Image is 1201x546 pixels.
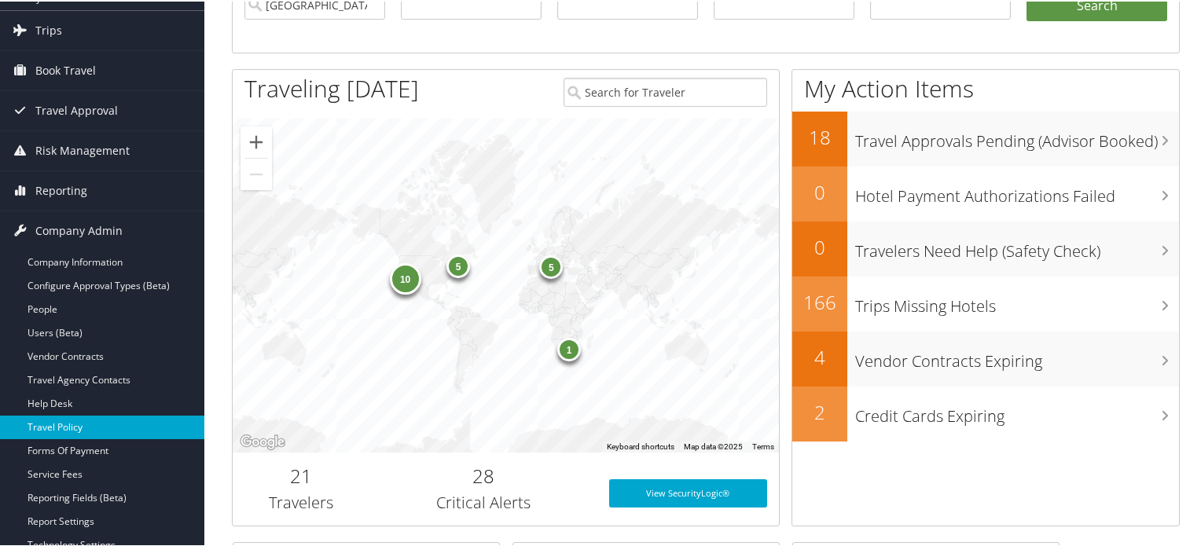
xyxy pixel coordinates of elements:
a: View SecurityLogic® [609,478,768,506]
h2: 0 [792,233,847,259]
a: 18Travel Approvals Pending (Advisor Booked) [792,110,1179,165]
img: Google [237,431,288,451]
h2: 21 [244,461,358,488]
h2: 166 [792,288,847,314]
h3: Travelers [244,490,358,512]
h3: Trips Missing Hotels [855,286,1179,316]
h2: 2 [792,398,847,424]
a: 0Hotel Payment Authorizations Failed [792,165,1179,220]
button: Zoom out [241,157,272,189]
button: Zoom in [241,125,272,156]
div: 5 [539,254,563,277]
a: Open this area in Google Maps (opens a new window) [237,431,288,451]
div: 5 [446,253,470,277]
input: Search for Traveler [564,76,768,105]
h3: Travelers Need Help (Safety Check) [855,231,1179,261]
h2: 4 [792,343,847,369]
h3: Hotel Payment Authorizations Failed [855,176,1179,206]
h2: 18 [792,123,847,149]
h3: Vendor Contracts Expiring [855,341,1179,371]
div: 1 [557,335,581,359]
span: Reporting [35,170,87,209]
a: Terms (opens in new tab) [752,441,774,449]
h3: Credit Cards Expiring [855,396,1179,426]
a: 0Travelers Need Help (Safety Check) [792,220,1179,275]
span: Risk Management [35,130,130,169]
span: Map data ©2025 [684,441,743,449]
div: 10 [389,261,421,292]
h3: Critical Alerts [381,490,586,512]
span: Trips [35,9,62,49]
span: Company Admin [35,210,123,249]
h3: Travel Approvals Pending (Advisor Booked) [855,121,1179,151]
button: Keyboard shortcuts [607,440,674,451]
a: 166Trips Missing Hotels [792,275,1179,330]
h2: 28 [381,461,586,488]
h2: 0 [792,178,847,204]
a: 4Vendor Contracts Expiring [792,330,1179,385]
span: Book Travel [35,49,96,89]
h1: My Action Items [792,71,1179,104]
a: 2Credit Cards Expiring [792,385,1179,440]
span: Travel Approval [35,90,118,129]
h1: Traveling [DATE] [244,71,419,104]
